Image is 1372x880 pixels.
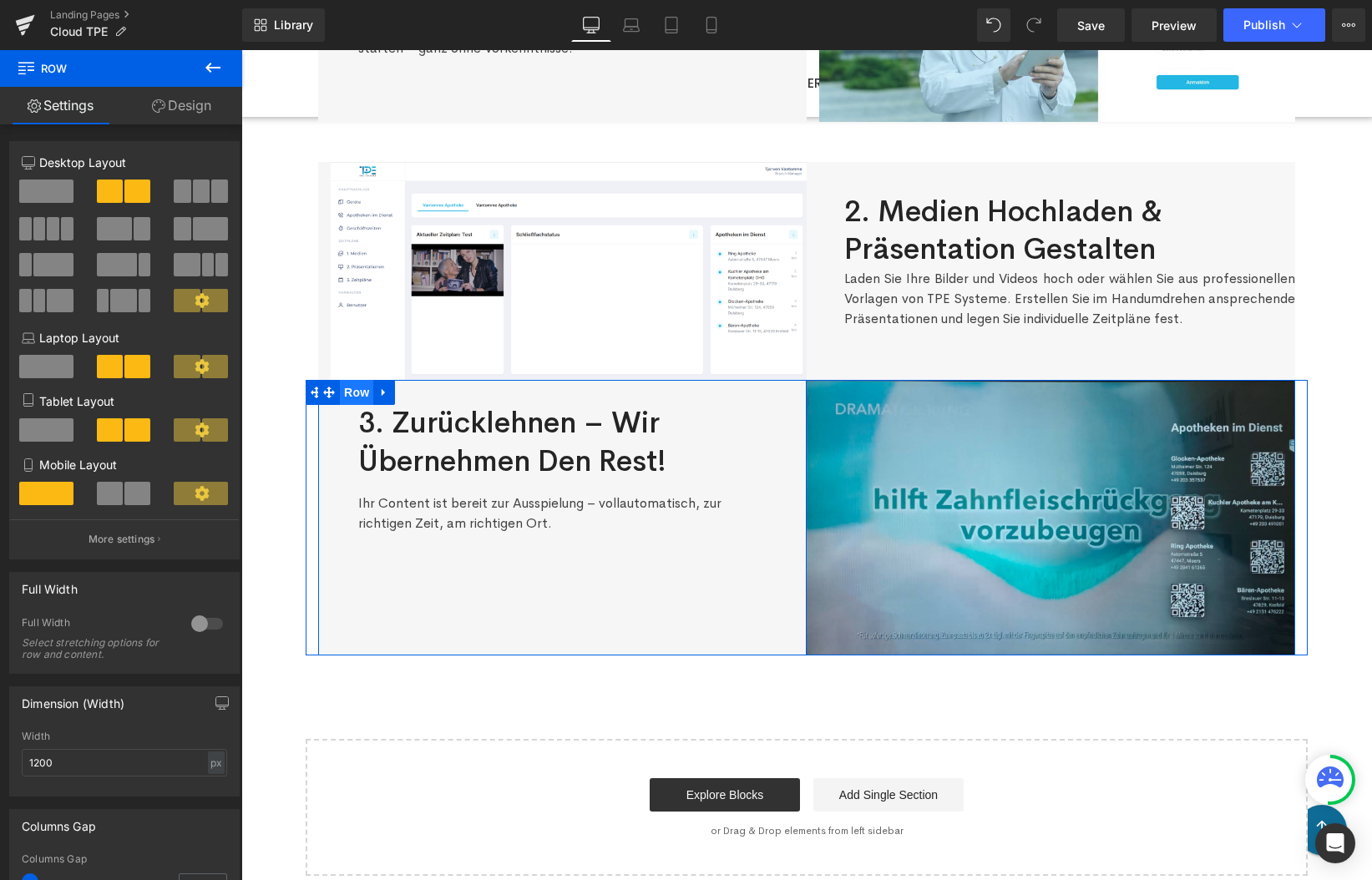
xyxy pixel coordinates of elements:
img: website_grey.svg [27,43,40,57]
div: Domaine [86,107,129,118]
a: Tablet [651,8,691,42]
button: Publish [1223,8,1325,42]
p: Desktop Layout [22,154,227,171]
input: auto [22,749,227,776]
p: or Drag & Drop elements from left sidebar [91,775,1040,786]
div: px [208,751,225,774]
a: Mobile [691,8,732,42]
a: Desktop [571,8,611,42]
p: Ihr Content ist bereit zur Ausspielung – vollautomatisch, zur richtigen Zeit, am richtigen Ort. [117,443,525,483]
div: Domaine: [DOMAIN_NAME] [43,43,189,57]
button: Redo [1017,8,1051,42]
img: tab_domain_overview_orange.svg [68,105,81,119]
div: Columns Gap [22,810,96,833]
a: New Library [242,8,325,42]
a: Explore Blocks [408,728,559,761]
span: Cloud TPE [50,25,108,38]
div: Mots-clés [208,107,256,118]
div: Full Width [22,616,175,634]
a: Landing Pages [50,8,242,22]
div: Open Intercom Messenger [1315,823,1355,863]
img: tab_keywords_by_traffic_grey.svg [190,105,203,119]
div: Full Width [22,573,78,596]
img: logo_orange.svg [27,27,40,40]
span: Save [1077,17,1105,34]
h2: 3. Zurücklehnen – wir übernehmen den Rest! [117,354,525,430]
p: Tablet Layout [22,392,227,410]
div: Select stretching options for row and content. [22,637,172,660]
div: Dimension (Width) [22,687,124,711]
a: Design [121,87,242,124]
div: v 4.0.25 [47,27,82,40]
span: Row [99,330,132,355]
a: Add Single Section [572,728,722,761]
div: Width [22,731,227,742]
p: Laptop Layout [22,329,227,346]
p: Laden Sie Ihre Bilder und Videos hoch oder wählen Sie aus professionellen Vorlagen von TPE System... [603,219,1054,279]
div: Columns Gap [22,853,227,865]
p: Mobile Layout [22,456,227,473]
a: Preview [1132,8,1217,42]
button: Undo [977,8,1010,42]
button: More settings [10,519,239,559]
span: Preview [1152,17,1197,34]
span: Row [17,50,184,87]
button: More [1332,8,1365,42]
span: Library [274,18,313,33]
h2: 2. Medien hochladen & Präsentation gestalten [603,143,1054,219]
a: Laptop [611,8,651,42]
a: Expand / Collapse [132,330,154,355]
p: More settings [89,532,155,547]
span: Publish [1243,18,1285,32]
